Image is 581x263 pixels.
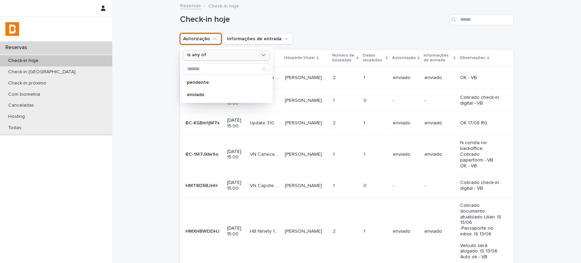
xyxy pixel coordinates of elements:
[285,227,323,234] p: Lilian Paula De Menezes
[333,74,337,81] p: 2
[392,183,419,189] p: -
[180,1,201,9] a: Reservas
[180,66,514,89] tr: HMXHDWDAPFHMXHDWDAPF [DATE] 15:00Be Paulista 22Be Paulista 22 [PERSON_NAME] [PERSON_NAME][PERSON_...
[392,120,419,126] p: enviado
[250,227,281,234] p: HB Ninety 1911
[364,227,367,234] p: 1
[392,152,419,157] p: enviado
[459,54,485,62] p: Observações
[460,140,502,169] p: N consta no backoffice. Cobrado paperform - VB OK - VB
[187,80,259,85] p: pendente
[424,120,455,126] p: enviado
[180,135,514,174] tr: BC-1M7Jklw9oBC-1M7Jklw9o [DATE] 15:00VN Caneca 1002VN Caneca 1002 [PERSON_NAME][PERSON_NAME] 11 1...
[183,64,270,75] input: Search
[180,112,514,135] tr: BC-KGBm1jW7xBC-KGBm1jW7x [DATE] 15:00Update 310Update 310 [PERSON_NAME][PERSON_NAME] 22 11 enviad...
[250,150,281,157] p: VN Caneca 1002
[187,92,259,97] p: enviado
[250,182,281,189] p: VN Capote 1607
[3,80,52,86] p: Check-in próximo
[424,229,455,234] p: enviado
[185,227,221,234] p: HMXHBWDDHJ
[285,182,323,189] p: [PERSON_NAME]
[180,33,221,44] button: Autorização
[3,44,33,51] p: Reservas
[424,52,452,64] p: Informações de entrada
[183,63,270,75] div: Search
[363,52,384,64] p: Dados recebidos
[392,54,416,62] p: Autorização
[392,98,419,104] p: -
[284,54,315,62] p: Hóspede titular
[332,52,355,64] p: Número de hóspedes
[227,118,244,129] p: [DATE] 15:00
[424,75,455,81] p: enviado
[185,182,219,189] p: HMT8D5BJHH
[424,183,455,189] p: -
[3,69,81,75] p: Check-in [GEOGRAPHIC_DATA]
[227,226,244,237] p: [DATE] 15:00
[285,119,323,126] p: [PERSON_NAME]
[3,58,44,64] p: Check-in hoje
[285,150,323,157] p: [PERSON_NAME]
[285,96,323,104] p: Nathalia Medeiros
[333,182,336,189] p: 1
[449,14,514,25] input: Search
[333,96,336,104] p: 1
[424,152,455,157] p: enviado
[364,182,368,189] p: 0
[180,89,514,112] tr: BC-Qgx9pKMKlBC-Qgx9pKMKl [DATE] 15:00APM 1204APM 1204 [PERSON_NAME][PERSON_NAME] 11 00 --Cobrado ...
[364,119,367,126] p: 1
[180,15,446,25] h1: Check-in hoje
[180,174,514,197] tr: HMT8D5BJHHHMT8D5BJHH [DATE] 15:00VN Capote 1607VN Capote 1607 [PERSON_NAME][PERSON_NAME] 11 00 --...
[333,119,337,126] p: 2
[5,22,19,36] img: zVaNuJHRTjyIjT5M9Xd5
[460,203,502,260] p: Cobrado documento atualizado Lilian. IS 13/06 -Passaporte no inbox. IS 13/06 Veículo será alugado...
[3,92,46,97] p: Com biometria
[227,149,244,160] p: [DATE] 15:00
[364,74,367,81] p: 1
[185,119,221,126] p: BC-KGBm1jW7x
[364,150,367,157] p: 1
[392,75,419,81] p: enviado
[460,120,502,126] p: OK 17/08 RG
[460,95,502,106] p: Cobrado check-in digital - VB
[424,98,455,104] p: -
[227,180,244,191] p: [DATE] 15:00
[460,180,502,191] p: Cobrado check-in digital - VB
[250,119,276,126] p: Update 310
[285,74,329,81] p: Layrton Coser Filho Coser Filho
[3,103,39,108] p: Canceladas
[392,229,419,234] p: enviado
[185,150,220,157] p: BC-1M7Jklw9o
[224,33,293,44] button: Informações de entrada
[460,75,502,81] p: OK - VB
[333,227,337,234] p: 2
[364,96,368,104] p: 0
[333,150,336,157] p: 1
[187,52,206,58] p: is any of
[3,125,27,131] p: Todas
[208,2,239,9] p: Check-in hoje
[3,114,30,120] p: Hosting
